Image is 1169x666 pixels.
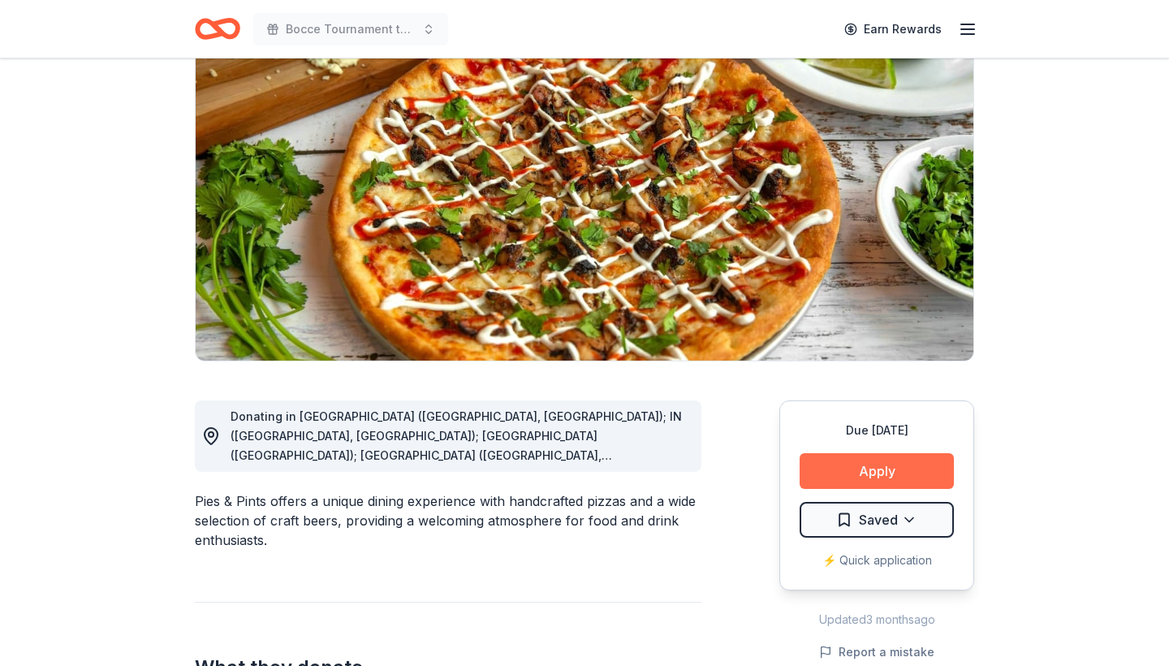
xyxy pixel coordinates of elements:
[835,15,951,44] a: Earn Rewards
[253,13,448,45] button: Bocce Tournament to Stop Trafficking
[800,453,954,489] button: Apply
[196,50,973,361] img: Image for Pies & Pints
[231,409,682,521] span: Donating in [GEOGRAPHIC_DATA] ([GEOGRAPHIC_DATA], [GEOGRAPHIC_DATA]); IN ([GEOGRAPHIC_DATA], [GEO...
[800,421,954,440] div: Due [DATE]
[800,551,954,570] div: ⚡️ Quick application
[800,502,954,538] button: Saved
[859,509,898,530] span: Saved
[195,491,701,550] div: Pies & Pints offers a unique dining experience with handcrafted pizzas and a wide selection of cr...
[779,610,974,629] div: Updated 3 months ago
[819,642,934,662] button: Report a mistake
[286,19,416,39] span: Bocce Tournament to Stop Trafficking
[195,10,240,48] a: Home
